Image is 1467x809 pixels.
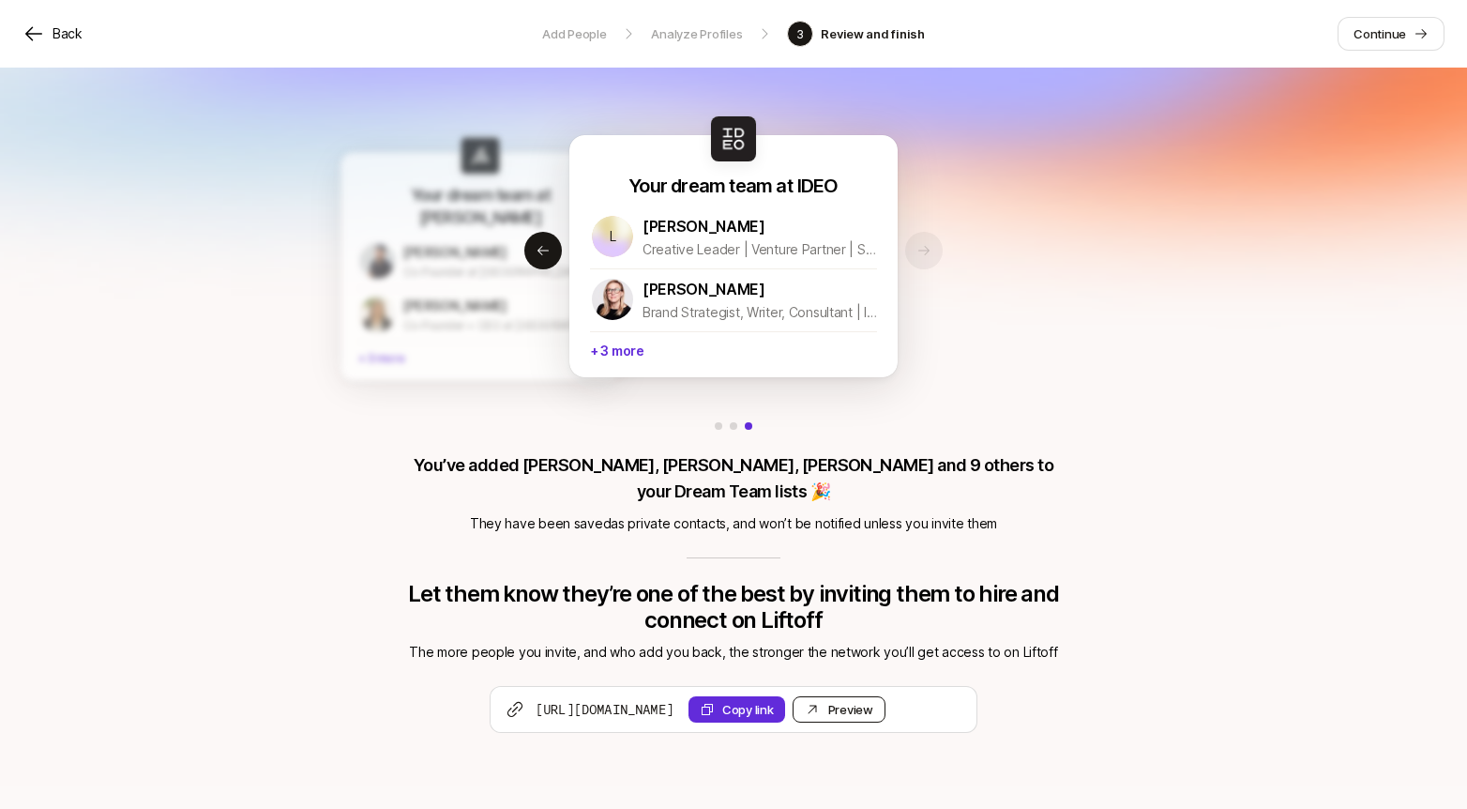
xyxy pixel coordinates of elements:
p: You’ve added [PERSON_NAME], [PERSON_NAME], [PERSON_NAME] and 9 others to your Dream Team lists 🎉 [402,452,1065,505]
p: IDEO [797,173,839,199]
p: L [610,225,616,248]
p: They have been saved as private contacts , and won’t be notified unless you invite them [402,512,1065,535]
p: Add People [542,24,606,43]
img: 1664823374066 [360,297,395,331]
p: [PERSON_NAME] [643,214,765,238]
p: Continue [1354,24,1406,43]
img: 6de952c6_d8d5_457d_94cc_924a76ff0500.jpg [461,136,500,175]
img: 1663783584016 [592,279,633,320]
p: The more people you invite, and who add you back, the stronger the network you’ll get access to o... [402,641,1065,664]
p: [PERSON_NAME] [643,277,765,301]
img: 1723352755833 [360,243,395,278]
span: [URL][DOMAIN_NAME] [536,700,673,719]
a: Continue [1338,17,1444,51]
p: Co-Founder at [GEOGRAPHIC_DATA] | Brand Archeologist working at the intersection of Data, Strateg... [403,263,603,282]
p: Back [53,23,83,45]
p: Your dream team at [411,184,550,206]
p: Let them know they’re one of the best by inviting them to hire and connect on Liftoff [402,581,1065,633]
a: Preview [793,696,885,723]
p: Analyze Profiles [651,24,742,43]
p: [PERSON_NAME] [419,206,541,229]
p: 3 [796,24,804,43]
p: Brand Strategist, Writer, Consultant | IDEO Alum | Building strategic brands and experiences peop... [643,301,877,324]
p: [PERSON_NAME] [403,242,507,263]
div: Preview [828,700,873,719]
p: + 3 more [590,331,877,366]
p: [PERSON_NAME] [403,296,507,316]
img: 944e2394_202f_45dd_be13_1343af5e241c.jpg [711,116,756,161]
p: + 3 more [358,342,602,371]
p: Creative Leader | Venture Partner | Strategic Advisor to IDEO [643,238,877,261]
p: Co-Founder + CEO at [GEOGRAPHIC_DATA] [403,316,603,335]
button: Copy link [688,696,785,723]
p: Review and finish [821,24,925,43]
p: Your dream team at [628,173,793,199]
